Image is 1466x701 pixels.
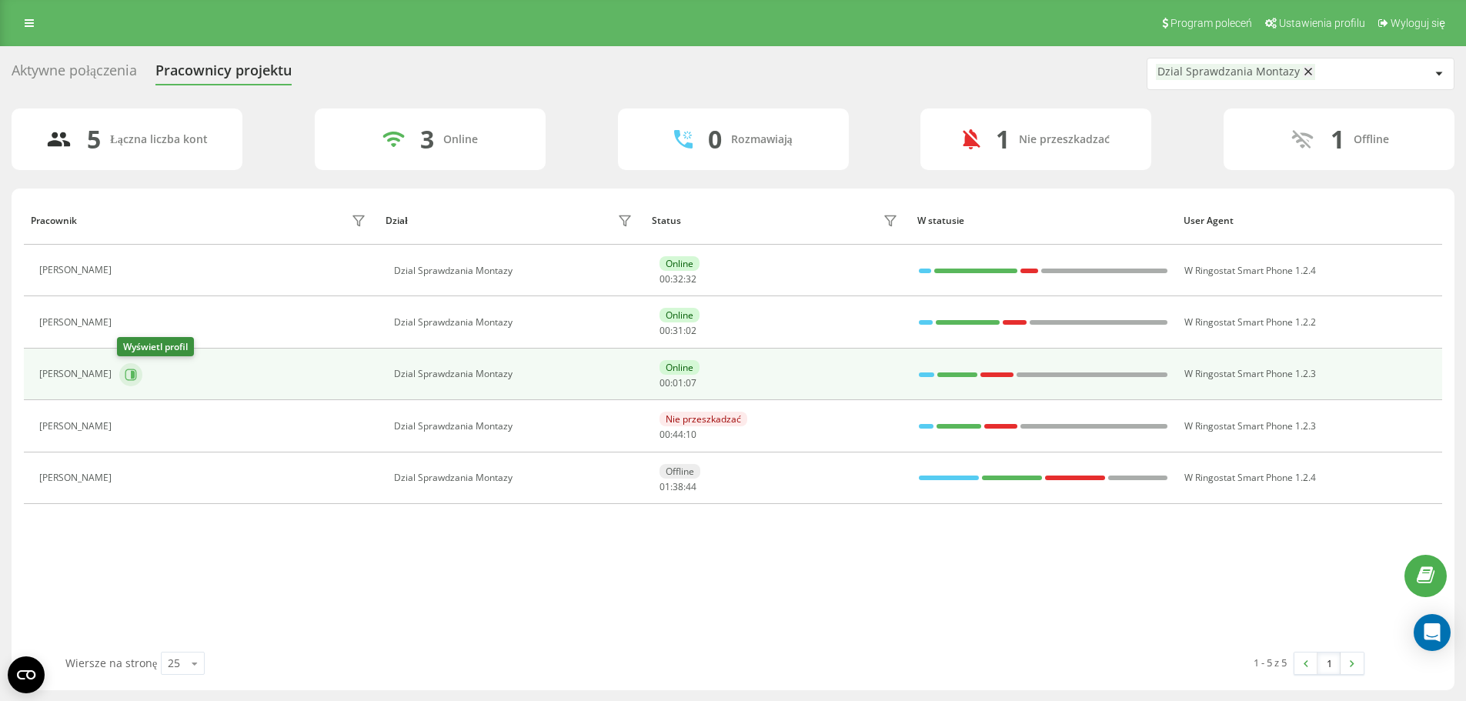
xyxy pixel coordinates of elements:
span: Program poleceń [1170,17,1252,29]
span: 44 [673,428,683,441]
span: W Ringostat Smart Phone 1.2.3 [1184,367,1316,380]
span: 01 [660,480,670,493]
a: 1 [1317,653,1341,674]
span: 00 [660,272,670,285]
span: 02 [686,324,696,337]
span: Ustawienia profilu [1279,17,1365,29]
span: 32 [686,272,696,285]
span: Wyloguj się [1391,17,1445,29]
span: W Ringostat Smart Phone 1.2.4 [1184,471,1316,484]
div: [PERSON_NAME] [39,317,115,328]
div: Nie przeszkadzać [660,412,747,426]
div: 5 [87,125,101,154]
div: Dzial Sprawdzania Montazy [394,472,636,483]
div: Aktywne połączenia [12,62,137,86]
span: W Ringostat Smart Phone 1.2.4 [1184,264,1316,277]
div: User Agent [1184,215,1435,226]
span: 01 [673,376,683,389]
div: Pracownik [31,215,77,226]
div: 25 [168,656,180,671]
div: 3 [420,125,434,154]
div: 1 [996,125,1010,154]
div: Status [652,215,681,226]
div: [PERSON_NAME] [39,369,115,379]
span: 38 [673,480,683,493]
div: : : [660,429,696,440]
span: 31 [673,324,683,337]
div: Offline [660,464,700,479]
div: Dzial Sprawdzania Montazy [394,265,636,276]
span: 10 [686,428,696,441]
div: Online [443,133,478,146]
div: [PERSON_NAME] [39,421,115,432]
div: Wyświetl profil [117,337,194,356]
span: W Ringostat Smart Phone 1.2.3 [1184,419,1316,432]
span: W Ringostat Smart Phone 1.2.2 [1184,315,1316,329]
div: Nie przeszkadzać [1019,133,1110,146]
div: : : [660,378,696,389]
div: : : [660,482,696,492]
span: 00 [660,324,670,337]
div: [PERSON_NAME] [39,265,115,275]
span: 32 [673,272,683,285]
button: Open CMP widget [8,656,45,693]
span: 00 [660,428,670,441]
span: 00 [660,376,670,389]
div: 0 [708,125,722,154]
div: : : [660,274,696,285]
div: Dział [386,215,407,226]
div: Open Intercom Messenger [1414,614,1451,651]
div: Łączna liczba kont [110,133,207,146]
div: Rozmawiają [731,133,793,146]
div: [PERSON_NAME] [39,472,115,483]
div: Dzial Sprawdzania Montazy [394,421,636,432]
div: W statusie [917,215,1169,226]
div: Online [660,360,700,375]
div: 1 [1331,125,1344,154]
div: : : [660,325,696,336]
span: Wiersze na stronę [65,656,157,670]
div: Dzial Sprawdzania Montazy [394,317,636,328]
div: Pracownicy projektu [155,62,292,86]
div: 1 - 5 z 5 [1254,655,1287,670]
div: Online [660,308,700,322]
div: Dzial Sprawdzania Montazy [394,369,636,379]
span: 07 [686,376,696,389]
span: 44 [686,480,696,493]
div: Online [660,256,700,271]
div: Dzial Sprawdzania Montazy [1157,65,1300,78]
div: Offline [1354,133,1389,146]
